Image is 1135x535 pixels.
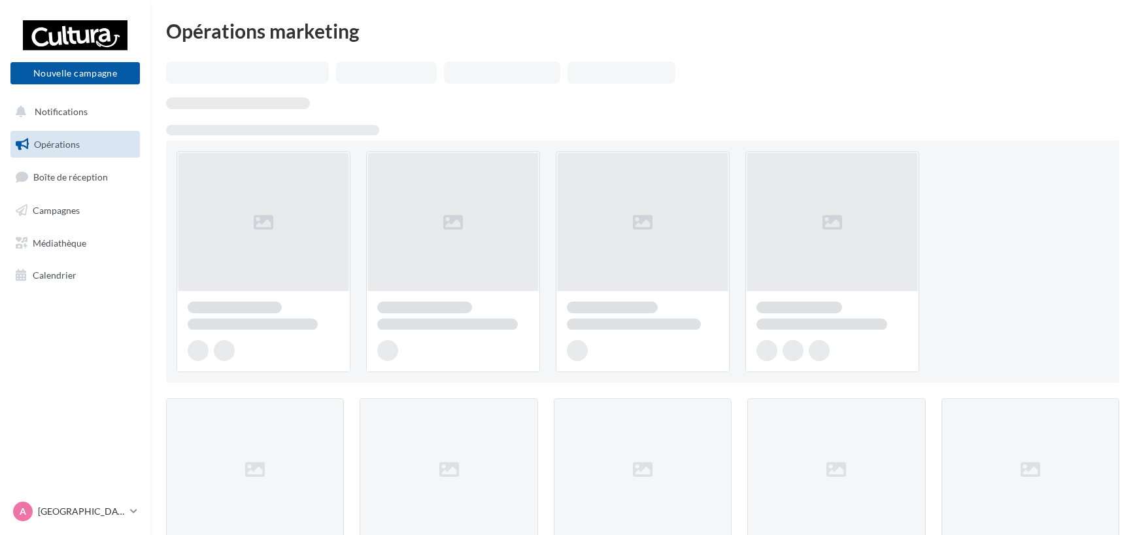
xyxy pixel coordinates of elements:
a: Boîte de réception [8,163,143,191]
span: Opérations [34,139,80,150]
p: [GEOGRAPHIC_DATA] [38,505,125,518]
span: Calendrier [33,269,76,281]
button: Notifications [8,98,137,126]
button: Nouvelle campagne [10,62,140,84]
span: Boîte de réception [33,171,108,182]
a: Campagnes [8,197,143,224]
a: A [GEOGRAPHIC_DATA] [10,499,140,524]
span: A [20,505,26,518]
span: Notifications [35,106,88,117]
span: Médiathèque [33,237,86,248]
div: Opérations marketing [166,21,1119,41]
span: Campagnes [33,205,80,216]
a: Opérations [8,131,143,158]
a: Médiathèque [8,230,143,257]
a: Calendrier [8,262,143,289]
